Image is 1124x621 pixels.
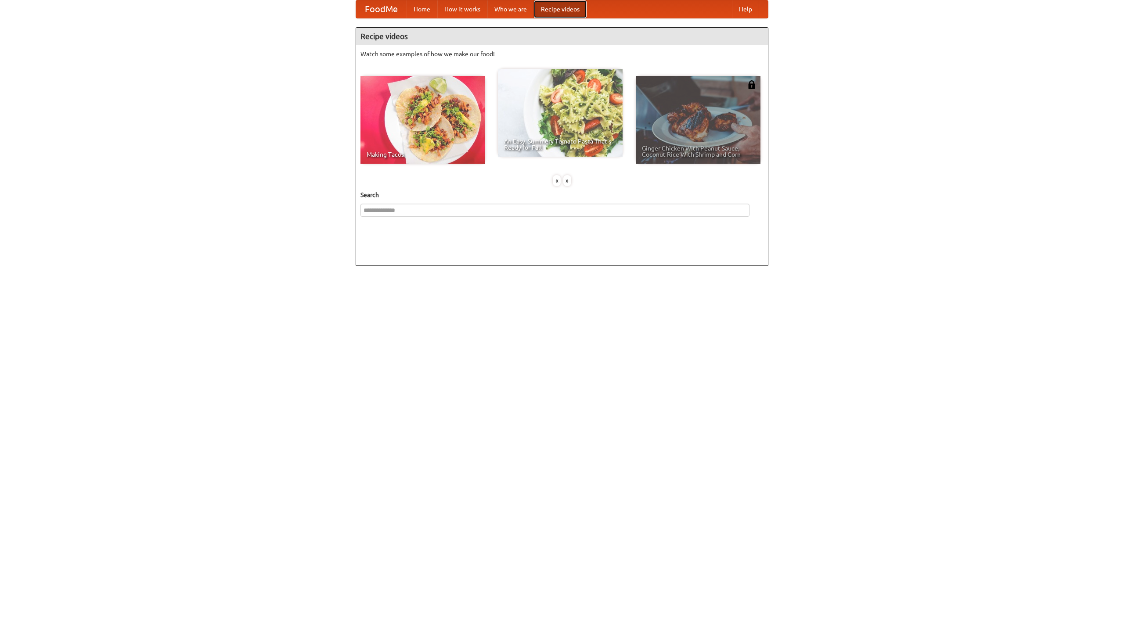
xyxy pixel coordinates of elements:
a: Home [407,0,437,18]
a: Who we are [487,0,534,18]
a: Recipe videos [534,0,587,18]
img: 483408.png [747,80,756,89]
span: Making Tacos [367,151,479,158]
span: An Easy, Summery Tomato Pasta That's Ready for Fall [504,138,616,151]
a: An Easy, Summery Tomato Pasta That's Ready for Fall [498,69,623,157]
a: FoodMe [356,0,407,18]
h5: Search [360,190,764,199]
a: How it works [437,0,487,18]
p: Watch some examples of how we make our food! [360,50,764,58]
h4: Recipe videos [356,28,768,45]
a: Making Tacos [360,76,485,164]
a: Help [732,0,759,18]
div: » [563,175,571,186]
div: « [553,175,561,186]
